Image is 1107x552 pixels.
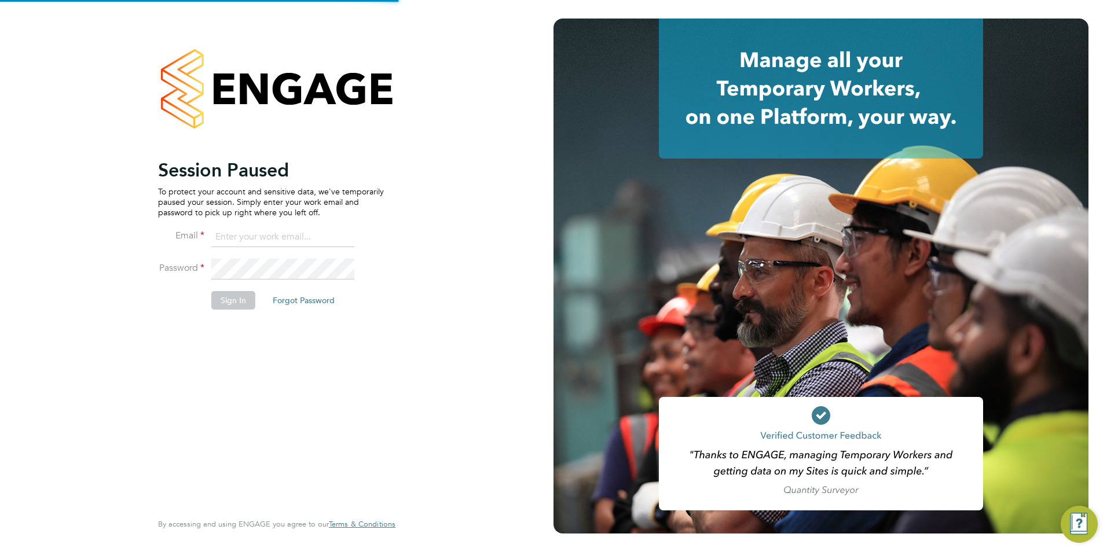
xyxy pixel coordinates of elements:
p: To protect your account and sensitive data, we've temporarily paused your session. Simply enter y... [158,186,384,218]
input: Enter your work email... [211,227,354,248]
label: Email [158,230,204,242]
button: Forgot Password [263,291,344,310]
button: Sign In [211,291,255,310]
span: Terms & Conditions [329,519,395,529]
label: Password [158,262,204,274]
span: By accessing and using ENGAGE you agree to our [158,519,395,529]
a: Terms & Conditions [329,520,395,529]
button: Engage Resource Center [1061,506,1098,543]
h2: Session Paused [158,159,384,182]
